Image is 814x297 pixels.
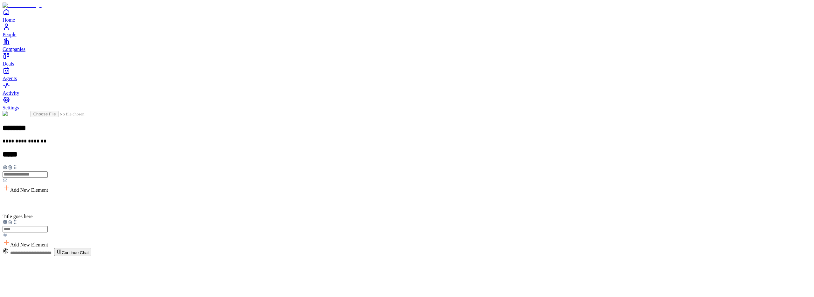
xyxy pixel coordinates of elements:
[3,3,42,8] img: Item Brain Logo
[3,61,14,66] span: Deals
[3,96,811,110] a: Settings
[54,248,91,256] button: Continue Chat
[62,250,89,255] span: Continue Chat
[3,23,811,37] a: People
[3,67,811,81] a: Agents
[3,38,811,52] a: Companies
[3,52,811,66] a: Deals
[3,214,811,219] div: Title goes here
[10,187,48,193] span: Add New Element
[3,90,19,96] span: Activity
[3,46,25,52] span: Companies
[3,111,31,117] img: Form Logo
[3,81,811,96] a: Activity
[3,248,811,256] div: Continue Chat
[10,242,48,247] span: Add New Element
[3,76,17,81] span: Agents
[3,105,19,110] span: Settings
[3,32,17,37] span: People
[3,8,811,23] a: Home
[3,17,15,23] span: Home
